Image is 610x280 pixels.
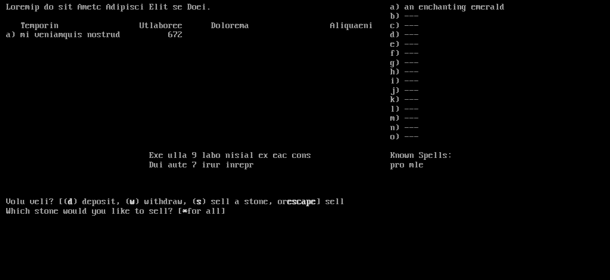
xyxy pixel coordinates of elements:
[6,3,390,266] larn: Loremip do sit Ametc Adipisci Elit se Doei. Temporin Utlaboree Dolorema Aliquaeni a) mi veniamqui...
[130,197,135,207] b: w
[68,197,73,207] b: d
[390,3,604,266] stats: a) an enchanting emerald b) --- c) --- d) --- e) --- f) --- g) --- h) --- i) --- j) --- k) --- l)...
[287,197,316,207] b: escape
[197,197,202,207] b: s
